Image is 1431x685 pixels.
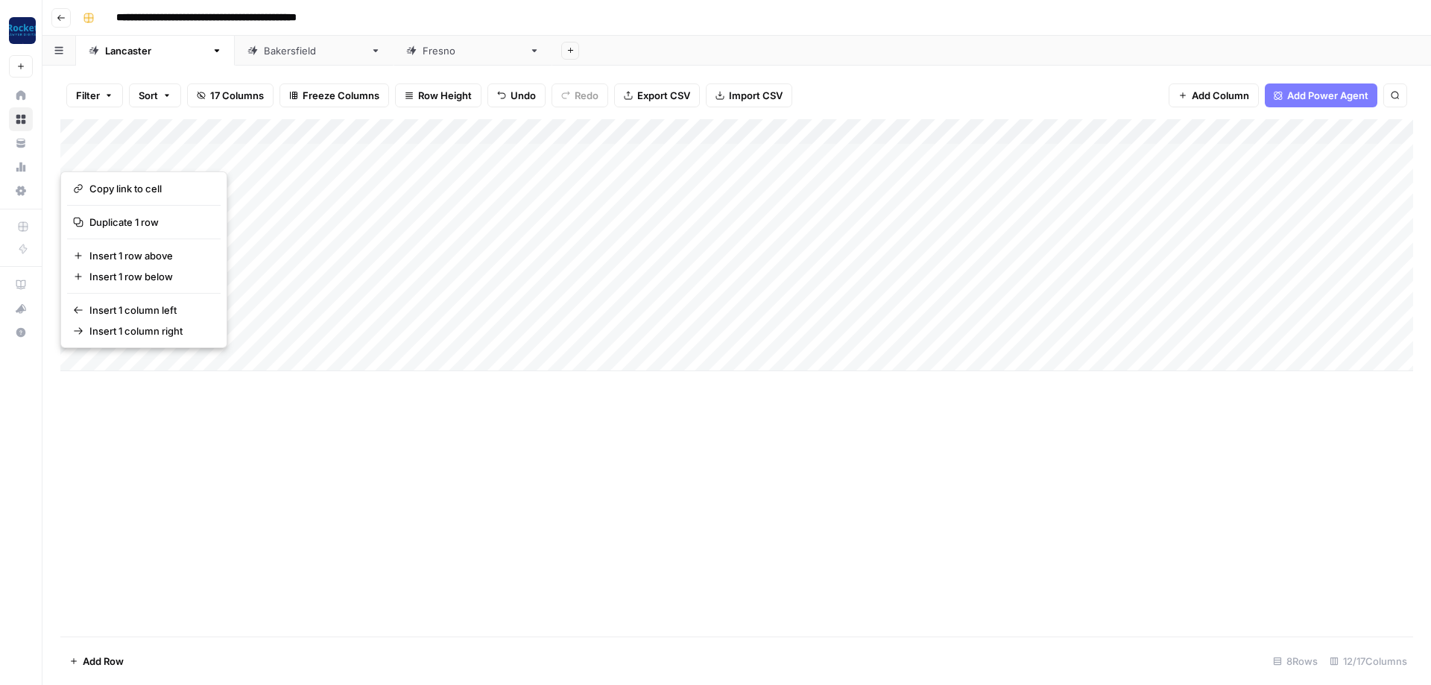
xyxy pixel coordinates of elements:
[9,179,33,203] a: Settings
[706,83,792,107] button: Import CSV
[487,83,546,107] button: Undo
[394,36,552,66] a: [GEOGRAPHIC_DATA]
[614,83,700,107] button: Export CSV
[10,297,32,320] div: What's new?
[235,36,394,66] a: [GEOGRAPHIC_DATA]
[89,181,209,196] span: Copy link to cell
[1192,88,1249,103] span: Add Column
[9,321,33,344] button: Help + Support
[76,36,235,66] a: [GEOGRAPHIC_DATA]
[89,323,209,338] span: Insert 1 column right
[423,43,523,58] div: [GEOGRAPHIC_DATA]
[9,297,33,321] button: What's new?
[637,88,690,103] span: Export CSV
[303,88,379,103] span: Freeze Columns
[187,83,274,107] button: 17 Columns
[1287,88,1368,103] span: Add Power Agent
[1324,649,1413,673] div: 12/17 Columns
[729,88,783,103] span: Import CSV
[9,107,33,131] a: Browse
[279,83,389,107] button: Freeze Columns
[1265,83,1377,107] button: Add Power Agent
[139,88,158,103] span: Sort
[9,155,33,179] a: Usage
[1267,649,1324,673] div: 8 Rows
[9,12,33,49] button: Workspace: Rocket Pilots
[9,131,33,155] a: Your Data
[552,83,608,107] button: Redo
[89,248,209,263] span: Insert 1 row above
[60,649,133,673] button: Add Row
[66,83,123,107] button: Filter
[395,83,481,107] button: Row Height
[575,88,598,103] span: Redo
[89,269,209,284] span: Insert 1 row below
[129,83,181,107] button: Sort
[105,43,206,58] div: [GEOGRAPHIC_DATA]
[83,654,124,669] span: Add Row
[418,88,472,103] span: Row Height
[264,43,364,58] div: [GEOGRAPHIC_DATA]
[89,303,209,318] span: Insert 1 column left
[89,215,209,230] span: Duplicate 1 row
[1169,83,1259,107] button: Add Column
[9,17,36,44] img: Rocket Pilots Logo
[9,83,33,107] a: Home
[9,273,33,297] a: AirOps Academy
[76,88,100,103] span: Filter
[210,88,264,103] span: 17 Columns
[511,88,536,103] span: Undo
